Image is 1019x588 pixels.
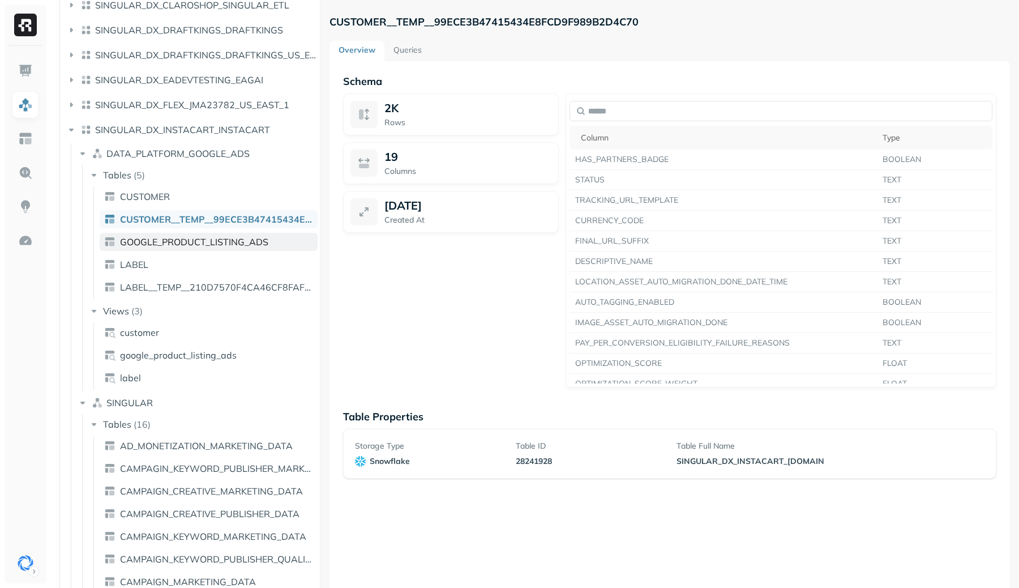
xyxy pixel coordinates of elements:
[570,252,877,272] td: DESCRIPTIVE_NAME
[104,372,115,384] img: view
[92,148,103,159] img: namespace
[18,199,33,214] img: Insights
[120,508,299,519] span: CAMPAIGN_CREATIVE_PUBLISHER_DATA
[95,24,283,36] span: SINGULAR_DX_DRAFTKINGS_DRAFTKINGS
[66,96,316,114] button: SINGULAR_DX_FLEX_JMA23782_US_EAST_1
[384,215,551,225] p: Created At
[100,210,318,228] a: CUSTOMER__TEMP__99ECE3B47415434E8FCD9F989B2D4C70
[570,333,877,353] td: PAY_PER_CONVERSION_ELIGIBILITY_FAILURE_REASONS
[883,133,987,143] div: Type
[100,437,318,455] a: AD_MONETIZATION_MARKETING_DATA
[677,441,824,451] p: Table Full Name
[88,166,317,184] button: Tables(5)
[329,15,639,28] p: CUSTOMER__TEMP__99ECE3B47415434E8FCD9F989B2D4C70
[104,214,115,225] img: table
[570,353,877,374] td: OPTIMIZATION_SCORE
[877,374,992,394] td: FLOAT
[384,198,422,212] p: [DATE]
[104,282,115,293] img: table
[384,41,431,61] a: Queries
[134,419,151,430] p: ( 16 )
[384,117,551,128] p: Rows
[14,14,37,36] img: Ryft
[88,415,317,433] button: Tables(16)
[570,272,877,292] td: LOCATION_ASSET_AUTO_MIGRATION_DONE_DATE_TIME
[570,190,877,211] td: TRACKING_URL_TEMPLATE
[570,292,877,313] td: AUTO_TAGGING_ENABLED
[516,441,663,451] p: Table ID
[104,553,115,565] img: table
[100,369,318,387] a: label
[18,165,33,180] img: Query Explorer
[677,456,824,467] p: SINGULAR_DX_INSTACART_[DOMAIN_NAME]_PLATFORM_GOOGLE_ADS.CUSTOMER__TEMP__99ECE3B47415434E8FCD9F989...
[877,231,992,252] td: TEXT
[18,555,33,571] img: Singular
[570,231,877,252] td: FINAL_URL_SUFFIX
[120,485,303,497] span: CAMPAIGN_CREATIVE_MARKETING_DATA
[77,394,316,412] button: SINGULAR
[877,190,992,211] td: TEXT
[120,576,256,587] span: CAMPAIGN_MARKETING_DATA
[120,372,141,384] span: label
[88,302,317,320] button: Views(3)
[384,166,551,177] p: Columns
[343,410,996,423] p: Table Properties
[104,191,115,202] img: table
[120,350,237,361] span: google_product_listing_ads
[570,150,877,170] td: HAS_PARTNERS_BADGE
[100,482,318,500] a: CAMPAIGN_CREATIVE_MARKETING_DATA
[570,211,877,231] td: CURRENCY_CODE
[877,353,992,374] td: FLOAT
[80,74,92,86] img: lake
[103,305,129,317] span: Views
[877,272,992,292] td: TEXT
[120,259,148,270] span: LABEL
[66,46,316,64] button: SINGULAR_DX_DRAFTKINGS_DRAFTKINGS_US_EAST_1
[104,463,115,474] img: table
[104,259,115,270] img: table
[355,441,502,451] p: Storage Type
[570,170,877,190] td: STATUS
[570,313,877,333] td: IMAGE_ASSET_AUTO_MIGRATION_DONE
[18,97,33,112] img: Assets
[120,191,170,202] span: CUSTOMER
[104,327,115,338] img: view
[100,255,318,274] a: LABEL
[100,527,318,546] a: CAMPAIGN_KEYWORD_MARKETING_DATA
[104,485,115,497] img: table
[18,233,33,248] img: Optimization
[106,397,153,408] span: SINGULAR
[516,456,663,467] p: 28241928
[120,214,313,225] span: CUSTOMER__TEMP__99ECE3B47415434E8FCD9F989B2D4C70
[103,169,131,181] span: Tables
[100,323,318,342] a: customer
[66,71,316,89] button: SINGULAR_DX_EADEVTESTING_EAGAI
[581,133,871,143] div: Column
[77,144,316,163] button: DATA_PLATFORM_GOOGLE_ADS
[100,233,318,251] a: GOOGLE_PRODUCT_LISTING_ADS
[329,41,384,61] a: Overview
[104,350,115,361] img: view
[66,121,316,139] button: SINGULAR_DX_INSTACART_INSTACART
[120,282,313,293] span: LABEL__TEMP__210D7570F4CA46CF8FAFD37A13599D26
[18,131,33,146] img: Asset Explorer
[104,531,115,542] img: table
[103,419,131,430] span: Tables
[877,292,992,313] td: BOOLEAN
[877,150,992,170] td: BOOLEAN
[120,463,313,474] span: CAMPAGIN_KEYWORD_PUBLISHER_MARKETING_DATA
[80,99,92,110] img: lake
[106,148,250,159] span: DATA_PLATFORM_GOOGLE_ADS
[104,440,115,451] img: table
[120,236,268,248] span: GOOGLE_PRODUCT_LISTING_ADS
[95,99,289,110] span: SINGULAR_DX_FLEX_JMA23782_US_EAST_1
[877,211,992,231] td: TEXT
[100,278,318,296] a: LABEL__TEMP__210D7570F4CA46CF8FAFD37A13599D26
[95,49,316,61] span: SINGULAR_DX_DRAFTKINGS_DRAFTKINGS_US_EAST_1
[570,374,877,394] td: OPTIMIZATION_SCORE_WEIGHT
[100,550,318,568] a: CAMPAIGN_KEYWORD_PUBLISHER_QUALITYSCORE_MARKETING_DATA
[100,346,318,364] a: google_product_listing_ads
[100,188,318,206] a: CUSTOMER
[131,305,143,317] p: ( 3 )
[104,236,115,248] img: table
